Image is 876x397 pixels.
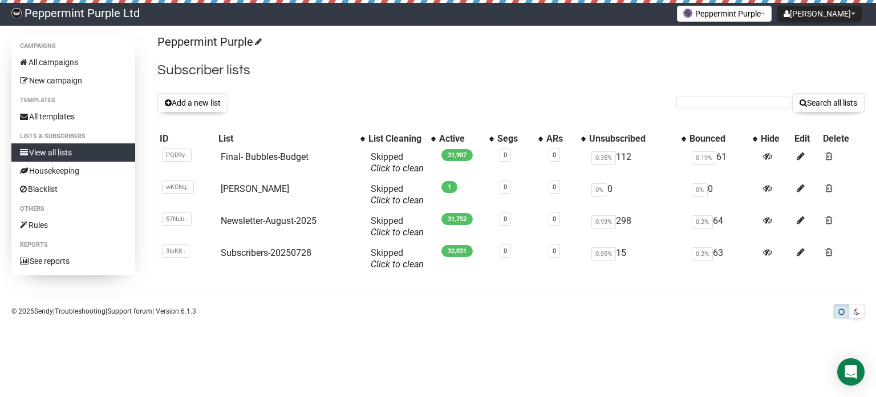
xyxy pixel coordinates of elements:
span: PQD9y.. [162,149,192,162]
span: 0.35% [591,151,616,165]
td: 64 [687,211,759,243]
th: Bounced: No sort applied, activate to apply an ascending sort [687,131,759,147]
div: List [218,133,355,145]
div: List Cleaning [368,133,425,145]
a: 0 [504,215,507,223]
a: Final- Bubbles-Budget [221,151,309,162]
td: 61 [687,147,759,179]
th: Hide: No sort applied, sorting is disabled [759,131,792,147]
span: 0% [591,183,607,197]
div: Delete [823,133,862,145]
th: Edit: No sort applied, sorting is disabled [792,131,821,147]
a: Click to clean [371,163,424,174]
li: Campaigns [11,39,135,53]
img: 1.png [683,9,692,18]
th: Delete: No sort applied, sorting is disabled [821,131,865,147]
div: Segs [497,133,533,145]
th: List Cleaning: No sort applied, activate to apply an ascending sort [366,131,437,147]
a: Click to clean [371,259,424,270]
a: Click to clean [371,195,424,206]
div: ID [160,133,214,145]
span: 0.93% [591,215,616,228]
a: Rules [11,216,135,234]
span: 1 [441,181,457,193]
li: Templates [11,94,135,107]
td: 112 [587,147,687,179]
a: 0 [504,247,507,255]
a: Support forum [107,307,152,315]
th: Active: No sort applied, activate to apply an ascending sort [437,131,495,147]
button: Peppermint Purple [677,6,772,22]
a: Housekeeping [11,162,135,180]
div: Active [439,133,484,145]
th: ID: No sort applied, sorting is disabled [157,131,216,147]
span: Skipped [371,183,424,206]
td: 63 [687,243,759,275]
span: wKCNg.. [162,181,194,194]
td: 0 [587,179,687,211]
a: Subscribers-20250728 [221,247,311,258]
td: 298 [587,211,687,243]
a: 0 [553,215,556,223]
a: [PERSON_NAME] [221,183,289,194]
button: [PERSON_NAME] [777,6,862,22]
a: New campaign [11,71,135,90]
th: ARs: No sort applied, activate to apply an ascending sort [544,131,587,147]
li: Reports [11,238,135,252]
a: Click to clean [371,227,424,238]
span: 0.05% [591,247,616,260]
button: Search all lists [792,93,865,113]
span: 0.2% [692,215,713,228]
a: Blacklist [11,180,135,198]
span: 31,752 [441,213,473,225]
p: © 2025 | | | Version 6.1.3 [11,305,196,318]
span: Skipped [371,151,424,174]
a: See reports [11,252,135,270]
img: 8e84c496d3b51a6c2b78e42e4056443a [11,8,22,18]
div: Open Intercom Messenger [837,358,865,386]
th: Segs: No sort applied, activate to apply an ascending sort [495,131,544,147]
span: 3IpK8.. [162,244,189,258]
h2: Subscriber lists [157,60,865,81]
div: Bounced [690,133,747,145]
a: Troubleshooting [55,307,106,315]
a: Sendy [34,307,53,315]
span: 0% [692,183,708,197]
a: View all lists [11,143,135,162]
div: Edit [794,133,818,145]
button: Add a new list [157,93,228,113]
span: 57Nub.. [162,212,192,226]
th: Unsubscribed: No sort applied, activate to apply an ascending sort [587,131,687,147]
td: 0 [687,179,759,211]
span: 0.2% [692,247,713,260]
a: 0 [504,183,507,191]
li: Others [11,202,135,216]
div: Unsubscribed [589,133,676,145]
a: 0 [553,247,556,255]
span: 0.19% [692,151,716,165]
a: Peppermint Purple [157,35,260,49]
a: Newsletter-August-2025 [221,215,317,226]
th: List: No sort applied, activate to apply an ascending sort [216,131,366,147]
a: All campaigns [11,53,135,71]
li: Lists & subscribers [11,130,135,143]
div: Hide [761,133,790,145]
a: 0 [504,151,507,159]
a: All templates [11,107,135,126]
span: 32,031 [441,245,473,257]
a: 0 [553,183,556,191]
div: ARs [546,133,576,145]
span: Skipped [371,215,424,238]
a: 0 [553,151,556,159]
span: Skipped [371,247,424,270]
span: 31,907 [441,149,473,161]
td: 15 [587,243,687,275]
